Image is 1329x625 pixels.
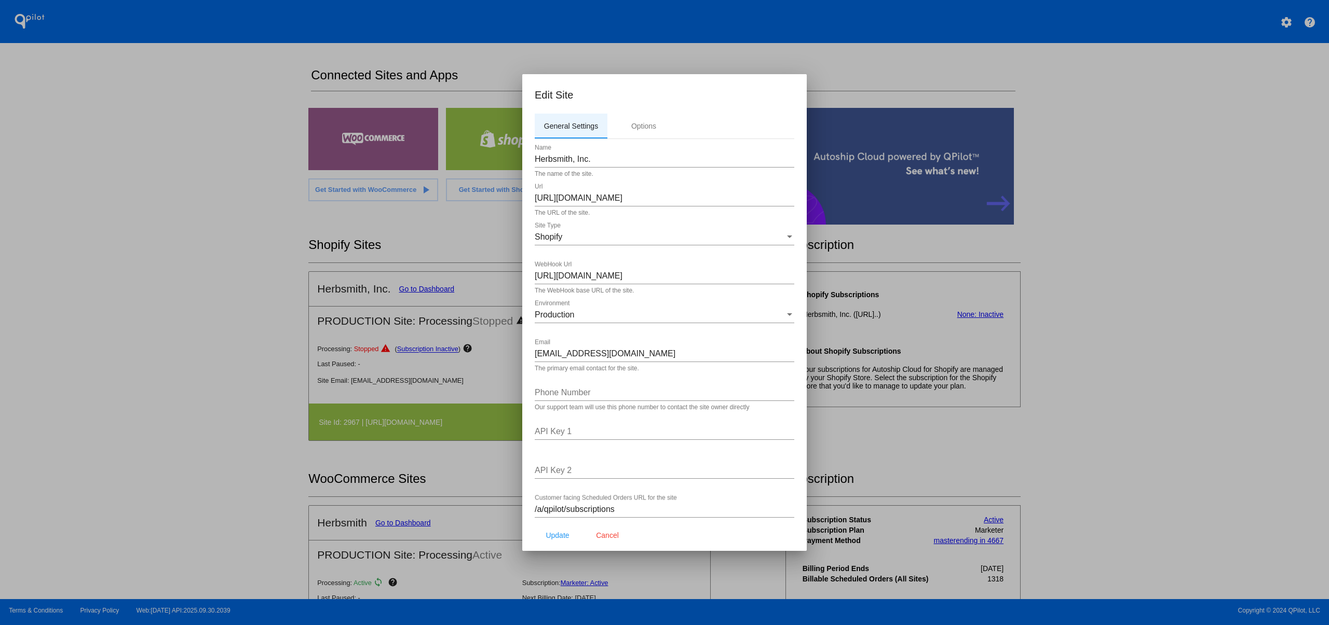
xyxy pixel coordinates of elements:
[535,310,575,319] span: Production
[535,193,794,203] input: Url
[535,210,590,217] div: The URL of the site.
[535,388,794,397] input: Phone Number
[535,232,794,242] mat-select: Site Type
[535,287,634,295] div: The WebHook base URL of the site.
[544,122,598,130] div: General Settings
[535,365,639,372] div: The primary email contact for the site.
[535,271,794,281] input: WebHook Url
[585,526,630,545] button: Close dialog
[535,505,794,514] input: Customer facing Scheduled Orders URL for the site
[535,232,562,241] span: Shopify
[535,310,794,320] mat-select: Environment
[546,531,569,539] span: Update
[535,349,794,358] input: Email
[535,404,750,411] div: Our support team will use this phone number to contact the site owner directly
[631,122,656,130] div: Options
[535,427,794,436] input: API Key 1
[535,87,794,103] h1: Edit Site
[535,171,593,178] div: The name of the site.
[535,526,580,545] button: Update
[535,155,794,164] input: Name
[596,531,619,539] span: Cancel
[535,466,794,475] input: API Key 2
